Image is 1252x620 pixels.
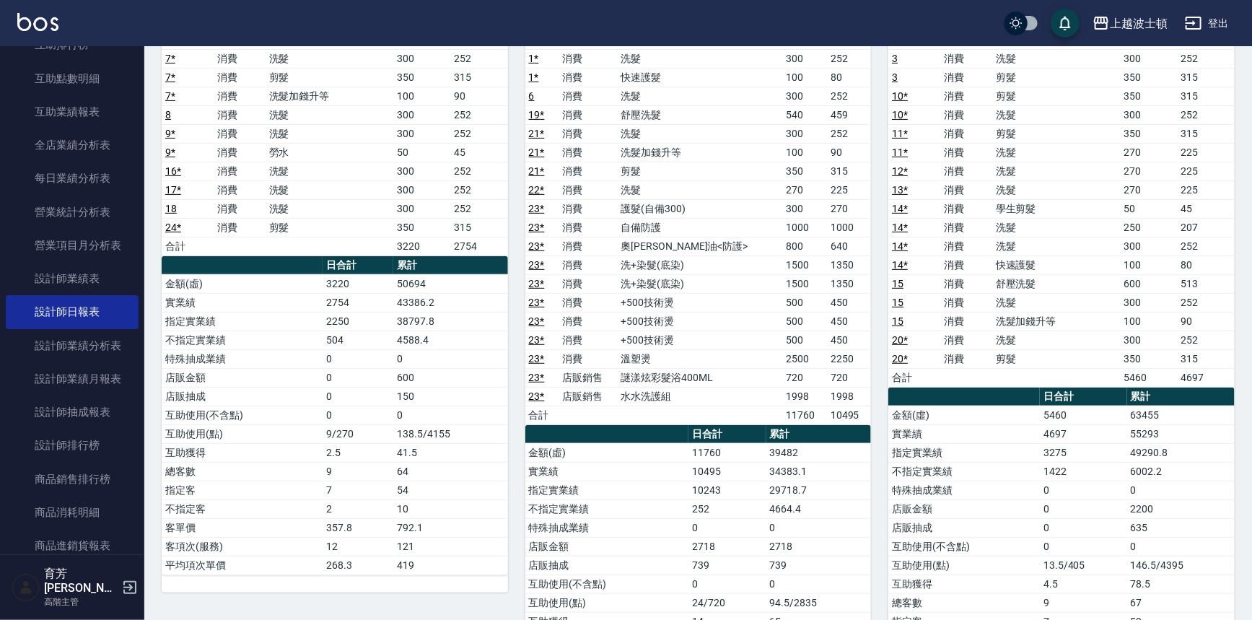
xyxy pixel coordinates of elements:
td: 消費 [940,331,992,349]
td: 消費 [214,68,266,87]
td: 34383.1 [766,462,872,481]
td: 350 [1120,87,1177,105]
td: 不指定實業績 [888,462,1040,481]
td: 不指定實業績 [525,499,689,518]
td: 0 [323,387,393,406]
td: 513 [1178,274,1235,293]
td: 洗髮 [266,180,394,199]
td: 500 [783,293,827,312]
td: 消費 [940,87,992,105]
a: 6 [529,90,535,102]
td: 300 [393,105,450,124]
td: 消費 [940,68,992,87]
td: 270 [827,199,871,218]
td: 270 [783,180,827,199]
td: 洗髮 [992,143,1121,162]
td: 消費 [940,293,992,312]
td: 剪髮 [617,162,782,180]
td: 消費 [214,218,266,237]
td: 300 [393,180,450,199]
td: 100 [1120,312,1177,331]
td: 特殊抽成業績 [162,349,323,368]
td: 洗+染髮(底染) [617,274,782,293]
a: 商品進銷貨報表 [6,529,139,562]
td: 消費 [940,49,992,68]
td: 270 [1120,143,1177,162]
td: 720 [827,368,871,387]
th: 累計 [766,425,872,444]
td: 38797.8 [393,312,507,331]
td: 自備防護 [617,218,782,237]
td: 消費 [559,143,617,162]
td: 金額(虛) [888,406,1040,424]
td: 90 [827,143,871,162]
td: 300 [393,124,450,143]
a: 設計師業績表 [6,262,139,295]
td: 0 [323,406,393,424]
td: 消費 [940,237,992,256]
td: 2.5 [323,443,393,462]
td: 剪髮 [992,87,1121,105]
td: 11760 [688,443,766,462]
td: 快速護髮 [992,256,1121,274]
td: 洗髮 [617,180,782,199]
td: 10 [393,499,507,518]
td: 300 [783,124,827,143]
td: 洗髮 [992,49,1121,68]
td: 剪髮 [266,68,394,87]
td: 5460 [1120,368,1177,387]
td: 250 [1120,218,1177,237]
td: 2 [323,499,393,518]
td: 3220 [393,237,450,256]
a: 互助點數明細 [6,62,139,95]
td: 300 [393,49,450,68]
td: 洗髮加錢升等 [617,143,782,162]
td: 消費 [559,218,617,237]
td: 3220 [323,274,393,293]
td: 消費 [559,312,617,331]
td: 600 [1120,274,1177,293]
button: 上越波士頓 [1087,9,1173,38]
td: 0 [1127,481,1235,499]
td: 252 [1178,105,1235,124]
td: 消費 [940,312,992,331]
td: 舒壓洗髮 [617,105,782,124]
td: 100 [783,68,827,87]
td: 消費 [940,124,992,143]
button: 登出 [1179,10,1235,37]
a: 設計師日報表 [6,295,139,328]
img: Person [12,573,40,602]
td: 252 [1178,49,1235,68]
td: 720 [783,368,827,387]
td: 店販金額 [162,368,323,387]
td: 7 [323,481,393,499]
td: 消費 [559,105,617,124]
td: 1500 [783,256,827,274]
td: 315 [1178,87,1235,105]
td: 252 [450,105,507,124]
td: 50694 [393,274,507,293]
td: 315 [450,218,507,237]
td: 奧[PERSON_NAME]油<防護> [617,237,782,256]
td: 消費 [940,143,992,162]
td: 消費 [559,349,617,368]
td: 1350 [827,274,871,293]
td: 洗髮 [617,49,782,68]
td: 450 [827,312,871,331]
td: 100 [393,87,450,105]
td: 洗髮 [617,124,782,143]
td: 207 [1178,218,1235,237]
td: 9/270 [323,424,393,443]
td: 洗髮 [992,293,1121,312]
td: 63455 [1127,406,1235,424]
a: 互助業績報表 [6,95,139,128]
button: save [1051,9,1080,38]
td: 270 [1120,180,1177,199]
td: 6002.2 [1127,462,1235,481]
td: 270 [1120,162,1177,180]
td: 0 [323,349,393,368]
td: 55293 [1127,424,1235,443]
td: 252 [827,124,871,143]
td: 225 [827,180,871,199]
td: 300 [783,199,827,218]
